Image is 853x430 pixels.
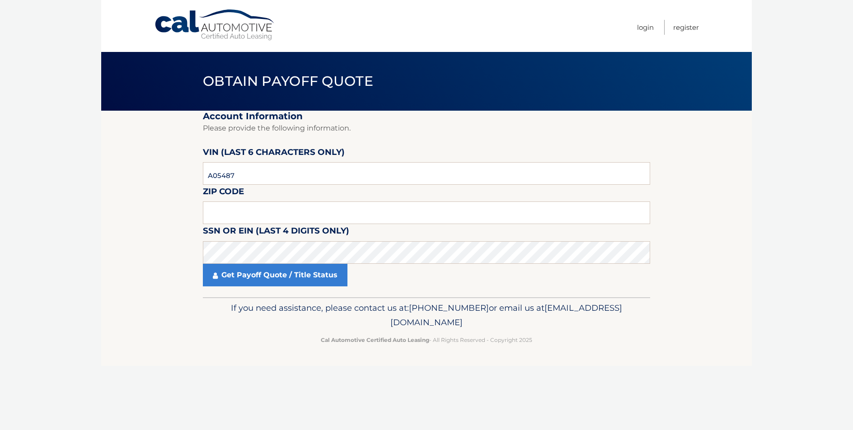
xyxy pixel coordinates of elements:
p: - All Rights Reserved - Copyright 2025 [209,335,644,345]
a: Get Payoff Quote / Title Status [203,264,347,286]
p: Please provide the following information. [203,122,650,135]
p: If you need assistance, please contact us at: or email us at [209,301,644,330]
span: [PHONE_NUMBER] [409,303,489,313]
label: Zip Code [203,185,244,201]
span: Obtain Payoff Quote [203,73,373,89]
label: VIN (last 6 characters only) [203,145,345,162]
label: SSN or EIN (last 4 digits only) [203,224,349,241]
strong: Cal Automotive Certified Auto Leasing [321,337,429,343]
h2: Account Information [203,111,650,122]
a: Register [673,20,699,35]
a: Login [637,20,654,35]
a: Cal Automotive [154,9,276,41]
